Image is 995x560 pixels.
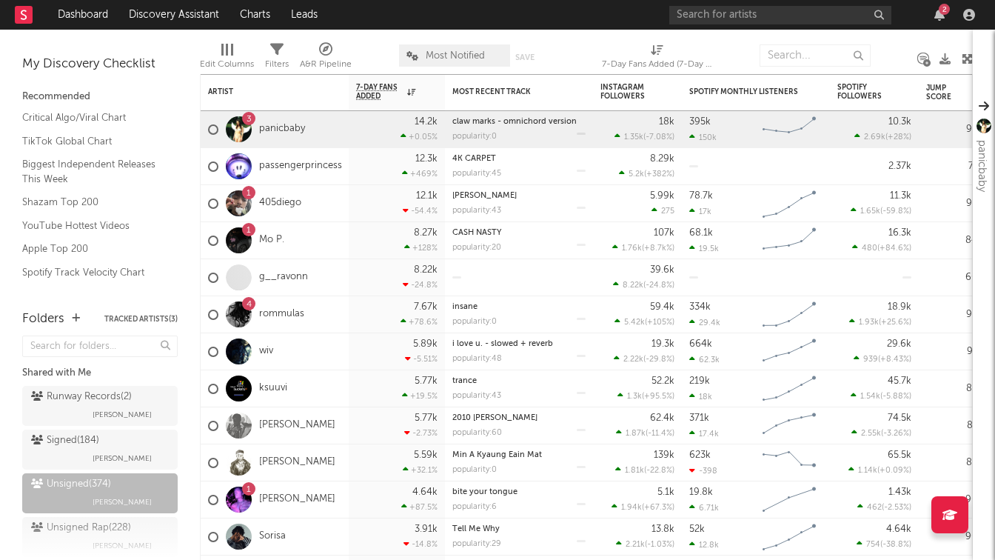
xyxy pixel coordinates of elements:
[939,4,950,15] div: 2
[689,524,705,534] div: 52k
[973,140,991,192] div: panicbaby
[452,118,586,126] div: claw marks - omnichord version
[600,83,652,101] div: Instagram Followers
[756,519,823,556] svg: Chart title
[650,191,674,201] div: 5.99k
[22,517,178,557] a: Unsigned Rap(228)[PERSON_NAME]
[689,503,719,513] div: 6.71k
[22,194,163,210] a: Shazam Top 200
[657,487,674,497] div: 5.1k
[926,306,985,324] div: 96.7
[452,207,501,215] div: popularity: 43
[926,491,985,509] div: 90.0
[414,302,438,312] div: 7.67k
[689,487,713,497] div: 19.8k
[452,466,497,474] div: popularity: 0
[259,530,286,543] a: Sorisa
[629,170,644,179] span: 5.2k
[689,302,711,312] div: 334k
[689,133,717,142] div: 150k
[614,354,674,364] div: ( )
[926,84,963,101] div: Jump Score
[651,339,674,349] div: 19.3k
[887,339,911,349] div: 29.6k
[888,228,911,238] div: 16.3k
[926,232,985,250] div: 84.6
[756,333,823,370] svg: Chart title
[402,169,438,179] div: +469 %
[888,302,911,312] div: 18.9k
[689,191,713,201] div: 78.7k
[852,243,911,253] div: ( )
[93,406,152,424] span: [PERSON_NAME]
[617,391,674,401] div: ( )
[926,454,985,472] div: 83.4
[401,502,438,512] div: +87.5 %
[404,243,438,253] div: +128 %
[926,269,985,287] div: 60.0
[756,222,823,259] svg: Chart title
[405,354,438,364] div: -5.51 %
[863,356,878,364] span: 939
[627,393,642,401] span: 1.3k
[22,56,178,73] div: My Discovery Checklist
[614,132,674,141] div: ( )
[259,271,308,284] a: g__ravonn
[104,316,178,323] button: Tracked Artists(3)
[882,393,909,401] span: -5.88 %
[689,117,711,127] div: 395k
[259,234,284,247] a: Mo P.
[624,133,643,141] span: 1.35k
[886,524,911,534] div: 4.64k
[883,430,909,438] span: -3.26 %
[646,356,672,364] span: -29.8 %
[356,83,403,101] span: 7-Day Fans Added
[651,524,674,534] div: 13.8k
[259,419,335,432] a: [PERSON_NAME]
[860,207,880,216] span: 1.65k
[882,207,909,216] span: -59.8 %
[452,192,586,200] div: Michael Jordan
[661,207,674,216] span: 275
[22,336,178,357] input: Search for folders...
[689,450,711,460] div: 623k
[851,428,911,438] div: ( )
[452,87,563,96] div: Most Recent Track
[623,356,643,364] span: 2.22k
[452,488,586,496] div: bite your tongue
[624,319,645,327] span: 5.42k
[22,133,163,150] a: TikTok Global Chart
[452,133,497,141] div: popularity: 0
[689,413,709,423] div: 371k
[926,528,985,546] div: 90.0
[31,432,99,450] div: Signed ( 184 )
[756,407,823,444] svg: Chart title
[265,56,289,73] div: Filters
[413,339,438,349] div: 5.89k
[867,504,882,512] span: 462
[22,364,178,382] div: Shared with Me
[452,525,586,533] div: Tell Me Why
[888,161,911,171] div: 2.37k
[452,155,586,163] div: 4K CARPET
[300,56,352,73] div: A&R Pipeline
[689,339,712,349] div: 664k
[623,281,643,290] span: 8.22k
[669,6,891,24] input: Search for artists
[200,37,254,80] div: Edit Columns
[689,392,712,401] div: 18k
[612,243,674,253] div: ( )
[612,502,674,512] div: ( )
[452,503,497,511] div: popularity: 6
[452,429,502,437] div: popularity: 60
[452,340,586,348] div: i love u. - slowed + reverb
[403,280,438,290] div: -24.8 %
[452,488,517,496] a: bite your tongue
[861,430,881,438] span: 2.55k
[650,413,674,423] div: 62.4k
[22,88,178,106] div: Recommended
[403,465,438,475] div: +32.1 %
[888,450,911,460] div: 65.5k
[259,197,301,210] a: 405diego
[401,317,438,327] div: +78.6 %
